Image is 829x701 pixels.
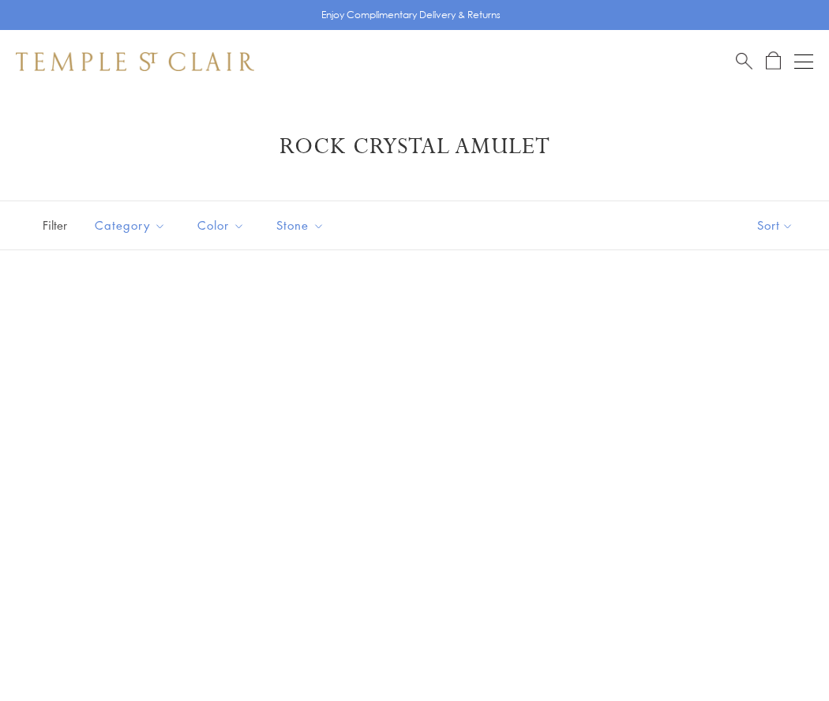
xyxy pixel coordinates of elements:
[736,51,752,71] a: Search
[794,52,813,71] button: Open navigation
[264,208,336,243] button: Stone
[39,133,790,161] h1: Rock Crystal Amulet
[722,201,829,249] button: Show sort by
[83,208,178,243] button: Category
[766,51,781,71] a: Open Shopping Bag
[189,216,257,235] span: Color
[268,216,336,235] span: Stone
[321,7,501,23] p: Enjoy Complimentary Delivery & Returns
[186,208,257,243] button: Color
[87,216,178,235] span: Category
[16,52,254,71] img: Temple St. Clair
